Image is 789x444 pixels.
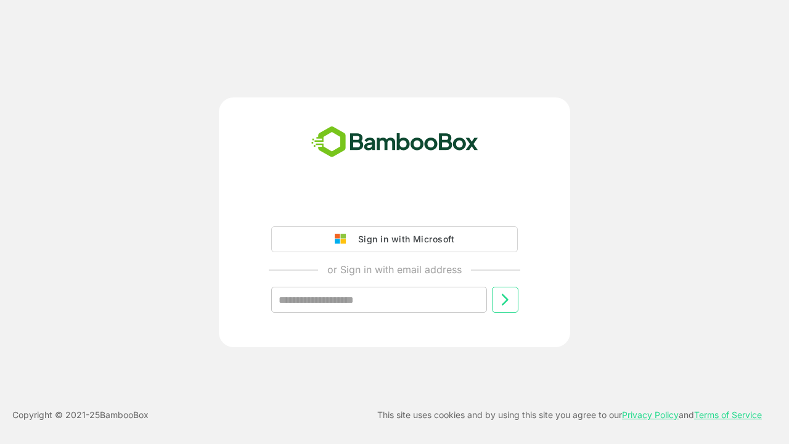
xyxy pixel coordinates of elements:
a: Privacy Policy [622,409,679,420]
img: google [335,234,352,245]
div: Sign in with Microsoft [352,231,454,247]
p: or Sign in with email address [327,262,462,277]
p: This site uses cookies and by using this site you agree to our and [377,408,762,422]
a: Terms of Service [694,409,762,420]
img: bamboobox [305,122,485,163]
button: Sign in with Microsoft [271,226,518,252]
p: Copyright © 2021- 25 BambooBox [12,408,149,422]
